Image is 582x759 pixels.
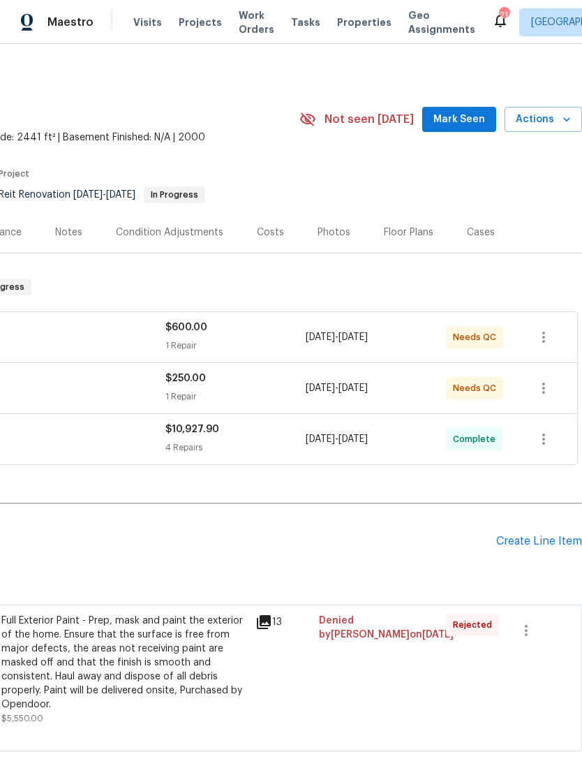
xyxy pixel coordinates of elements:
span: [DATE] [106,190,135,200]
span: [DATE] [338,383,368,393]
span: Work Orders [239,8,274,36]
div: Create Line Item [496,535,582,548]
span: [DATE] [306,434,335,444]
span: Mark Seen [433,111,485,128]
span: [DATE] [306,332,335,342]
span: - [306,381,368,395]
span: - [73,190,135,200]
div: 21 [499,8,509,22]
div: Costs [257,226,284,240]
span: Properties [337,15,391,29]
span: Tasks [291,17,320,27]
span: Not seen [DATE] [324,112,414,126]
button: Actions [505,107,582,133]
span: $600.00 [165,323,207,332]
span: Rejected [453,618,498,632]
span: [DATE] [338,434,368,444]
span: Projects [179,15,222,29]
span: - [306,432,368,446]
span: Complete [453,432,501,446]
div: Cases [467,226,495,240]
span: - [306,330,368,344]
span: Geo Assignments [408,8,475,36]
span: [DATE] [422,630,454,640]
span: [DATE] [306,383,335,393]
span: $10,927.90 [165,425,219,434]
div: Photos [318,226,350,240]
span: [DATE] [338,332,368,342]
span: Denied by [PERSON_NAME] on [319,616,454,640]
div: 13 [255,614,311,631]
div: Floor Plans [384,226,433,240]
div: 1 Repair [165,390,306,404]
span: Needs QC [453,330,502,344]
span: Needs QC [453,381,502,395]
div: 1 Repair [165,339,306,353]
span: Actions [516,111,571,128]
div: Notes [55,226,82,240]
span: [DATE] [73,190,103,200]
span: $250.00 [165,374,206,383]
span: $5,550.00 [1,714,43,723]
span: Maestro [47,15,94,29]
div: Full Exterior Paint - Prep, mask and paint the exterior of the home. Ensure that the surface is f... [1,614,247,712]
div: 4 Repairs [165,441,306,455]
span: Visits [133,15,162,29]
button: Mark Seen [422,107,496,133]
div: Condition Adjustments [116,226,223,240]
span: In Progress [145,191,204,199]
